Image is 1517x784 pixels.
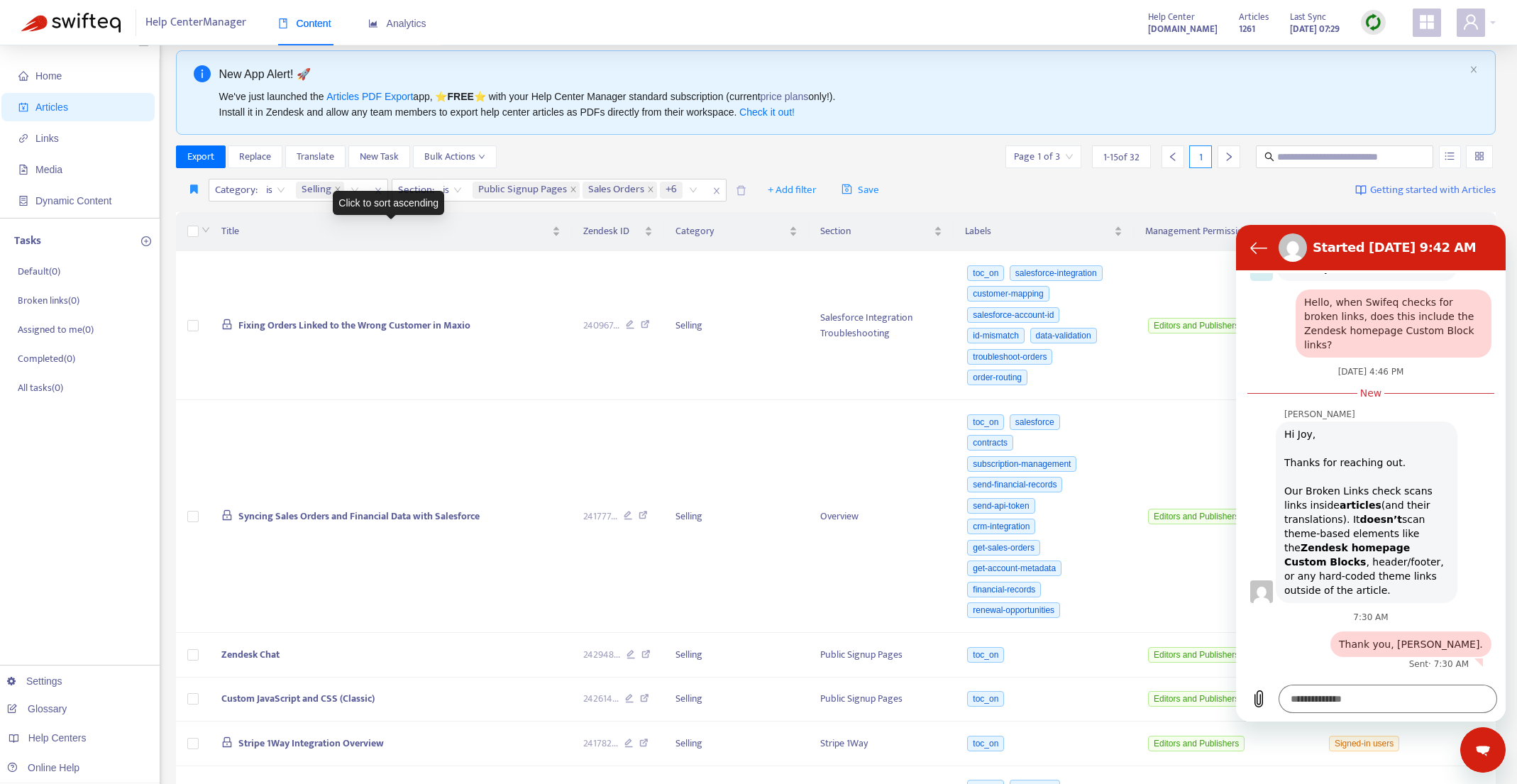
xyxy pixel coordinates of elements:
[583,647,620,663] span: 242948 ...
[736,185,746,196] span: delete
[221,646,280,663] span: Zendesk Chat
[809,212,954,251] th: Section
[570,186,577,194] span: close
[18,322,94,337] p: Assigned to me ( 0 )
[967,328,1025,343] span: id-mismatch
[664,251,809,400] td: Selling
[967,691,1004,707] span: toc_on
[1329,736,1399,751] span: Signed-in users
[221,223,549,239] span: Title
[18,293,79,308] p: Broken links ( 0 )
[967,498,1035,514] span: send-api-token
[266,180,285,201] span: is
[1168,152,1178,162] span: left
[278,18,331,29] span: Content
[1010,414,1060,430] span: salesforce
[583,182,657,199] span: Sales Orders
[239,149,271,165] span: Replace
[809,251,954,400] td: Salesforce Integration Troubleshooting
[967,602,1060,618] span: renewal-opportunities
[1462,13,1479,31] span: user
[35,164,62,175] span: Media
[583,318,619,333] span: 240967 ...
[18,264,60,279] p: Default ( 0 )
[1370,182,1496,199] span: Getting started with Articles
[664,633,809,678] td: Selling
[583,223,641,239] span: Zendesk ID
[326,91,413,102] a: Articles PDF Export
[1189,145,1212,168] div: 1
[219,65,1464,83] div: New App Alert! 🚀
[35,133,59,144] span: Links
[967,435,1013,451] span: contracts
[1445,151,1455,161] span: unordered-list
[664,678,809,722] td: Selling
[666,182,677,199] span: +6
[967,647,1004,663] span: toc_on
[768,182,817,199] span: + Add filter
[1460,727,1506,773] iframe: Button to launch messaging window, 1 unread message
[334,186,341,194] span: close
[238,735,384,751] span: Stripe 1Way Integration Overview
[368,18,378,28] span: area-chart
[1148,691,1245,707] span: Editors and Publishers
[18,351,75,366] p: Completed ( 0 )
[1224,152,1234,162] span: right
[221,319,233,330] span: lock
[757,179,827,201] button: + Add filter
[35,101,68,113] span: Articles
[1103,150,1140,165] span: 1 - 15 of 32
[473,182,580,199] span: Public Signup Pages
[1148,21,1218,37] a: [DOMAIN_NAME]
[967,519,1035,534] span: crm-integration
[18,380,63,395] p: All tasks ( 0 )
[1469,65,1478,74] span: close
[7,762,79,773] a: Online Help
[145,9,246,36] span: Help Center Manager
[219,89,1464,120] div: We've just launched the app, ⭐ ⭐️ with your Help Center Manager standard subscription (current on...
[302,182,331,199] span: Selling
[7,675,62,687] a: Settings
[238,508,480,524] span: Syncing Sales Orders and Financial Data with Salesforce
[369,182,387,199] span: close
[664,212,809,251] th: Category
[675,223,786,239] span: Category
[967,370,1027,385] span: order-routing
[1148,318,1245,333] span: Editors and Publishers
[176,145,226,168] button: Export
[285,145,346,168] button: Translate
[18,133,28,143] span: link
[187,149,214,165] span: Export
[1355,184,1367,196] img: image-link
[967,736,1004,751] span: toc_on
[967,307,1059,323] span: salesforce-account-id
[664,400,809,633] td: Selling
[424,149,485,165] span: Bulk Actions
[809,400,954,633] td: Overview
[967,414,1004,430] span: toc_on
[967,540,1040,556] span: get-sales-orders
[296,182,344,199] span: Selling
[820,223,931,239] span: Section
[443,180,462,201] span: is
[660,182,683,199] span: +6
[1355,179,1496,201] a: Getting started with Articles
[18,165,28,175] span: file-image
[583,736,618,751] span: 241782 ...
[348,145,410,168] button: New Task
[967,286,1049,302] span: customer-mapping
[478,182,567,199] span: Public Signup Pages
[1148,9,1195,25] span: Help Center
[967,349,1052,365] span: troubleshoot-orders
